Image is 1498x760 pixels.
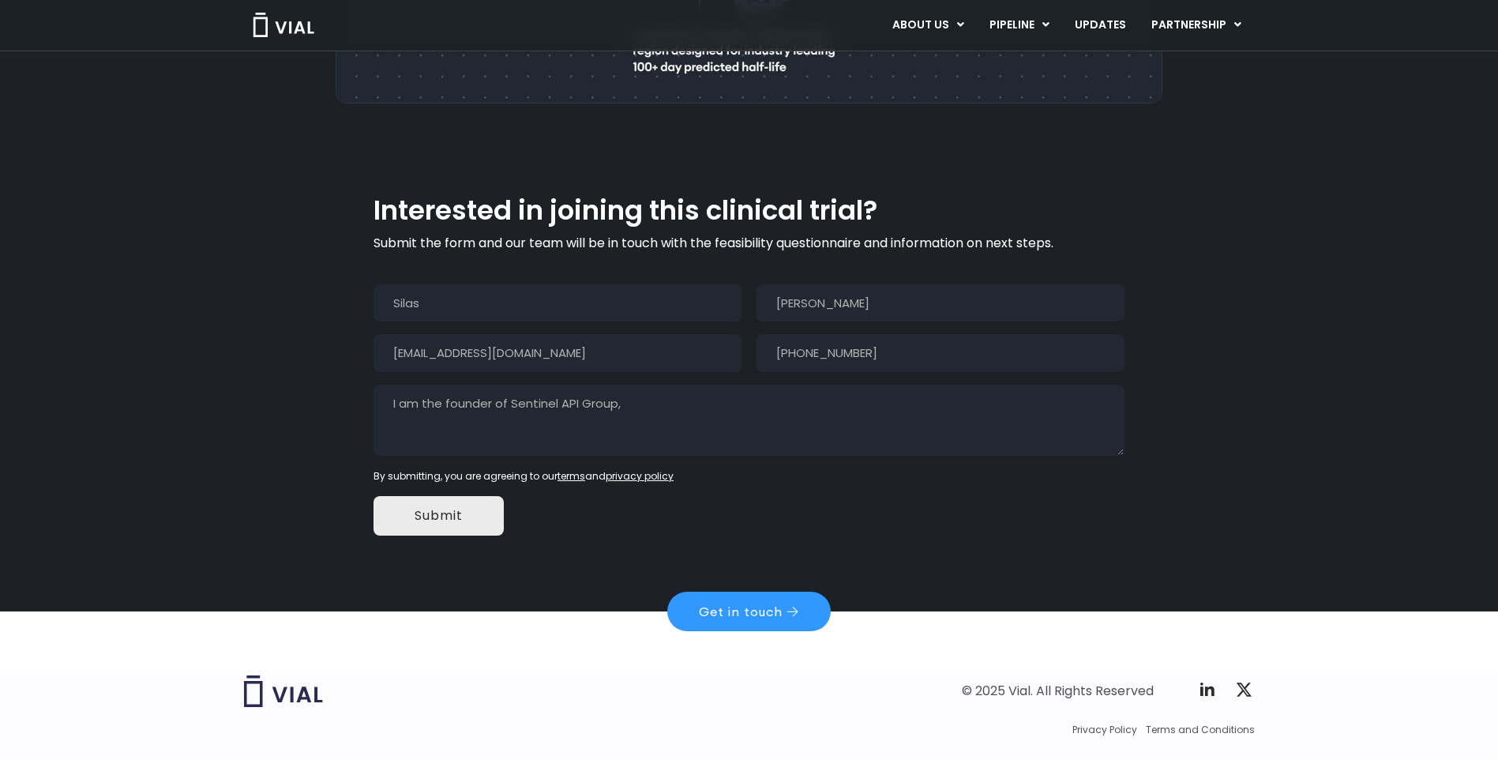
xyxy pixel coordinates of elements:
img: Vial Logo [252,13,315,37]
div: © 2025 Vial. All Rights Reserved [962,683,1154,700]
a: PIPELINEMenu Toggle [977,12,1061,39]
a: terms [558,469,585,483]
a: Terms and Conditions [1146,723,1255,737]
input: Phone (optional) [757,334,1124,372]
p: Submit the form and our team will be in touch with the feasibility questionnaire and information ... [374,234,1124,253]
span: Get in touch [699,605,783,618]
a: Privacy Policy [1072,723,1137,737]
input: First name* [374,284,741,322]
div: By submitting, you are agreeing to our and [374,469,1124,483]
img: Vial logo wih "Vial" spelled out [244,675,323,707]
a: UPDATES [1062,12,1138,39]
a: privacy policy [606,469,674,483]
input: Submit [374,496,504,536]
h2: Interested in joining this clinical trial? [374,196,1124,226]
input: Email* [374,334,741,372]
a: ABOUT USMenu Toggle [880,12,976,39]
a: Get in touch [667,592,831,631]
a: PARTNERSHIPMenu Toggle [1139,12,1254,39]
input: Last name* [757,284,1124,322]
